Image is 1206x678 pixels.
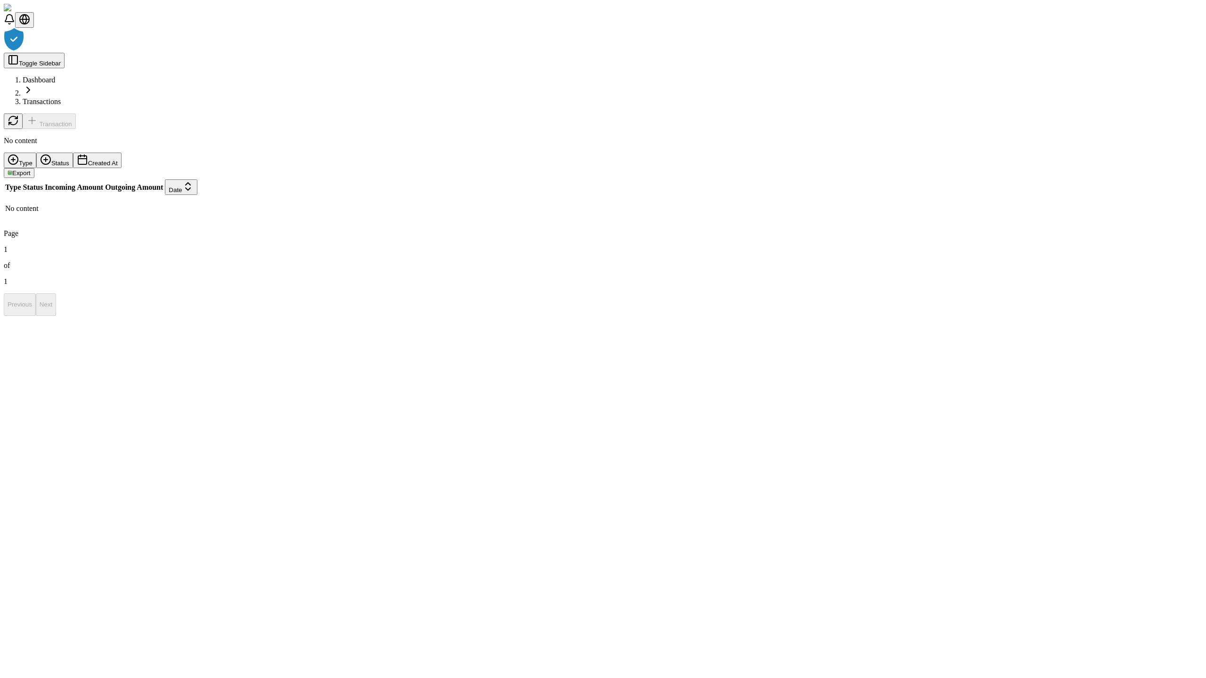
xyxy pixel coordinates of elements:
button: Toggle Sidebar [4,53,65,68]
p: 1 [4,245,1202,254]
p: Page [4,229,1202,238]
th: Incoming Amount [44,179,104,195]
p: of [4,261,1202,270]
button: Export [4,168,34,178]
span: Toggle Sidebar [19,60,61,67]
img: ShieldPay Logo [4,4,60,12]
button: Created At [73,153,122,168]
p: No content [5,204,201,213]
th: Outgoing Amount [105,179,163,195]
span: Transaction [39,121,72,128]
th: Status [22,179,43,195]
button: Type [4,153,36,168]
p: No content [4,137,1202,145]
a: Transactions [23,97,61,105]
p: 1 [4,277,1202,286]
a: Dashboard [23,76,55,84]
th: Type [5,179,21,195]
span: Created At [88,160,118,167]
nav: breadcrumb [4,76,1202,106]
button: Date [165,179,197,195]
button: Next [36,293,56,316]
button: Status [36,153,73,168]
p: Previous [8,301,32,308]
button: Previous [4,293,36,316]
button: Transaction [23,113,76,129]
p: Next [40,301,52,308]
